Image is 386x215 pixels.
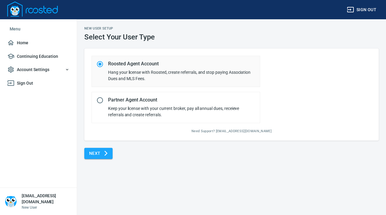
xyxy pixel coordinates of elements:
[5,36,72,50] a: Home
[84,26,379,30] h2: New User Setup
[7,53,70,60] span: Continuing Education
[108,69,255,82] p: Hang your license with Roosted, create referrals, and stop paying Association Dues and MLS Fees.
[108,105,255,118] p: Keep your license with your current broker, pay all annual dues, receieve referrals and create re...
[344,4,379,15] button: Sign out
[5,63,72,76] button: Account Settings
[7,79,70,87] span: Sign Out
[7,66,70,73] span: Account Settings
[22,193,72,205] h6: [EMAIL_ADDRESS][DOMAIN_NAME]
[191,129,272,133] span: Need Support? [EMAIL_ADDRESS][DOMAIN_NAME]
[5,50,72,63] a: Continuing Education
[84,33,379,41] h1: Select Your User Type
[7,39,70,47] span: Home
[360,188,381,210] iframe: Chat
[5,76,72,90] a: Sign Out
[108,61,255,67] h5: Roosted Agent Account
[108,97,255,103] h5: Partner Agent Account
[5,195,17,207] img: Person
[5,22,72,36] li: Menu
[89,150,108,157] span: Next
[347,6,376,14] span: Sign out
[7,2,58,17] img: Logo
[22,205,72,210] p: New User
[84,148,113,159] button: Next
